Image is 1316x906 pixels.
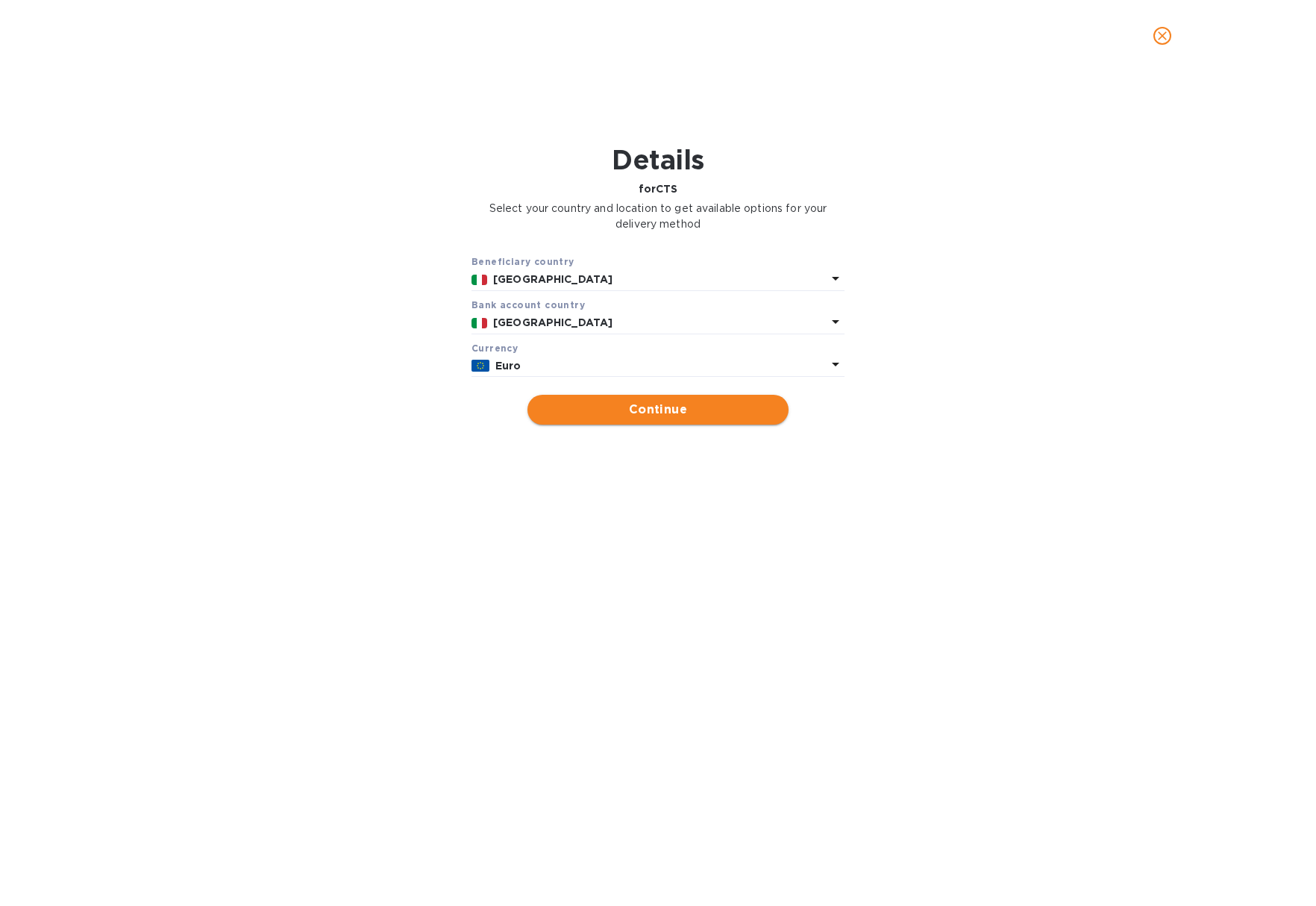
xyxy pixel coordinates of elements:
[471,318,487,328] img: IT
[539,401,777,419] span: Continue
[471,343,518,354] b: Currency
[471,256,574,267] b: Beneficiary country
[639,183,678,195] b: for CTS
[493,273,612,285] b: [GEOGRAPHIC_DATA]
[471,144,845,175] h1: Details
[495,360,521,372] b: Euro
[493,316,612,328] b: [GEOGRAPHIC_DATA]
[1144,18,1180,54] button: close
[527,395,789,425] button: Continue
[471,299,585,310] b: Bank account cоuntry
[471,275,487,285] img: IT
[471,201,845,232] p: Select your country and location to get available options for your delivery method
